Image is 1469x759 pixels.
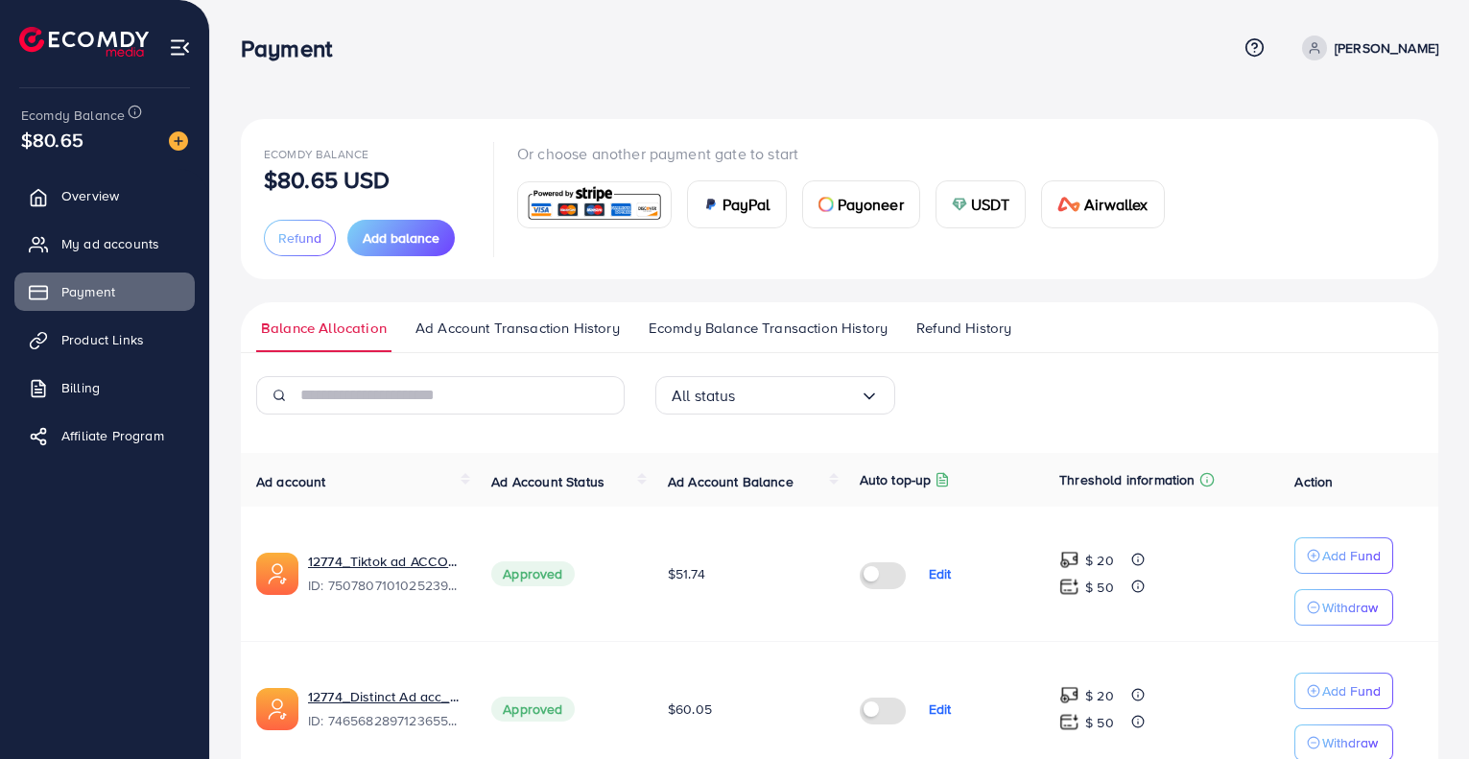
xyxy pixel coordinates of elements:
[860,468,932,491] p: Auto top-up
[264,146,368,162] span: Ecomdy Balance
[1085,549,1114,572] p: $ 20
[971,193,1010,216] span: USDT
[491,472,604,491] span: Ad Account Status
[308,687,461,706] a: 12774_Distinct Ad acc_1738239758237
[802,180,920,228] a: cardPayoneer
[517,181,672,228] a: card
[1294,537,1393,574] button: Add Fund
[14,273,195,311] a: Payment
[61,234,159,253] span: My ad accounts
[952,197,967,212] img: card
[1335,36,1438,59] p: [PERSON_NAME]
[1294,36,1438,60] a: [PERSON_NAME]
[21,106,125,125] span: Ecomdy Balance
[1322,596,1378,619] p: Withdraw
[1294,673,1393,709] button: Add Fund
[21,126,83,154] span: $80.65
[61,330,144,349] span: Product Links
[649,318,888,339] span: Ecomdy Balance Transaction History
[916,318,1011,339] span: Refund History
[1059,712,1079,732] img: top-up amount
[672,381,736,411] span: All status
[1059,550,1079,570] img: top-up amount
[524,184,665,225] img: card
[1059,577,1079,597] img: top-up amount
[14,225,195,263] a: My ad accounts
[1084,193,1148,216] span: Airwallex
[929,562,952,585] p: Edit
[61,186,119,205] span: Overview
[668,564,705,583] span: $51.74
[1085,711,1114,734] p: $ 50
[1041,180,1164,228] a: cardAirwallex
[668,700,712,719] span: $60.05
[264,168,391,191] p: $80.65 USD
[1294,589,1393,626] button: Withdraw
[261,318,387,339] span: Balance Allocation
[256,553,298,595] img: ic-ads-acc.e4c84228.svg
[723,193,770,216] span: PayPal
[61,378,100,397] span: Billing
[169,131,188,151] img: image
[14,177,195,215] a: Overview
[1322,731,1378,754] p: Withdraw
[1294,472,1333,491] span: Action
[668,472,794,491] span: Ad Account Balance
[169,36,191,59] img: menu
[415,318,620,339] span: Ad Account Transaction History
[1059,685,1079,705] img: top-up amount
[687,180,787,228] a: cardPayPal
[818,197,834,212] img: card
[1387,673,1455,745] iframe: Chat
[1085,576,1114,599] p: $ 50
[491,697,574,722] span: Approved
[14,416,195,455] a: Affiliate Program
[256,688,298,730] img: ic-ads-acc.e4c84228.svg
[264,220,336,256] button: Refund
[61,282,115,301] span: Payment
[929,698,952,721] p: Edit
[308,552,461,571] a: 12774_Tiktok ad ACCOUNT_1748047846338
[14,368,195,407] a: Billing
[491,561,574,586] span: Approved
[1322,544,1381,567] p: Add Fund
[256,472,326,491] span: Ad account
[308,576,461,595] span: ID: 7507807101025239058
[61,426,164,445] span: Affiliate Program
[308,552,461,596] div: <span class='underline'>12774_Tiktok ad ACCOUNT_1748047846338</span></br>7507807101025239058
[517,142,1180,165] p: Or choose another payment gate to start
[1085,684,1114,707] p: $ 20
[363,228,439,248] span: Add balance
[14,320,195,359] a: Product Links
[655,376,895,415] div: Search for option
[308,711,461,730] span: ID: 7465682897123655681
[838,193,904,216] span: Payoneer
[1057,197,1080,212] img: card
[936,180,1027,228] a: cardUSDT
[1322,679,1381,702] p: Add Fund
[736,381,860,411] input: Search for option
[703,197,719,212] img: card
[19,27,149,57] img: logo
[308,687,461,731] div: <span class='underline'>12774_Distinct Ad acc_1738239758237</span></br>7465682897123655681
[347,220,455,256] button: Add balance
[278,228,321,248] span: Refund
[1059,468,1195,491] p: Threshold information
[241,35,347,62] h3: Payment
